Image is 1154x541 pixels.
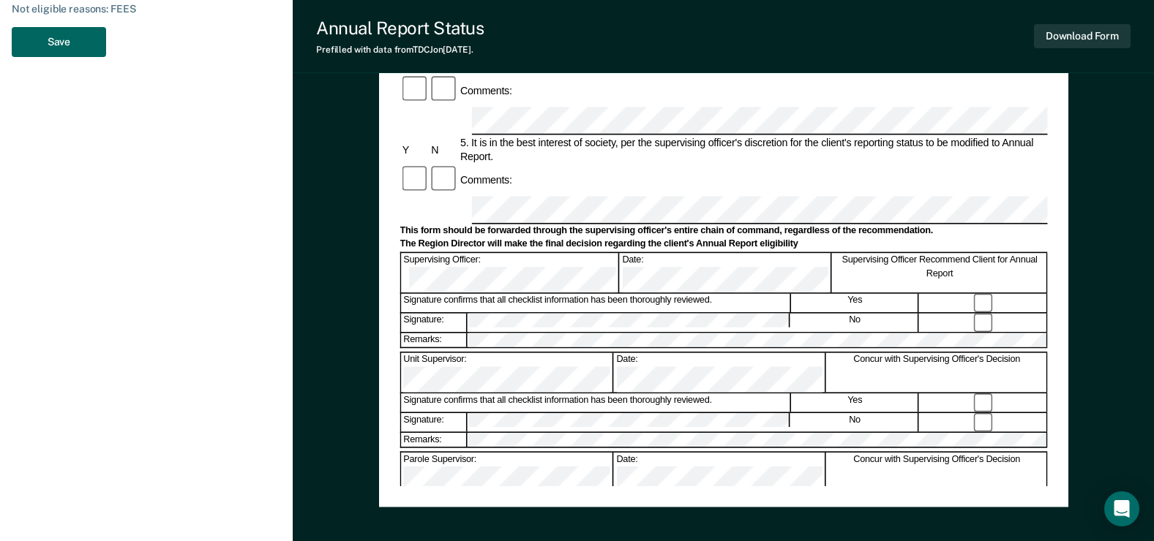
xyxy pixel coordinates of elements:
[1034,24,1131,48] button: Download Form
[12,3,281,15] div: Not eligible reasons: FEES
[401,253,618,292] div: Supervising Officer:
[12,27,106,57] button: Save
[400,225,1047,237] div: This form should be forwarded through the supervising officer's entire chain of command, regardle...
[401,432,468,447] div: Remarks:
[1104,491,1139,526] div: Open Intercom Messenger
[400,143,429,156] div: Y
[792,393,919,412] div: Yes
[833,253,1047,292] div: Supervising Officer Recommend Client for Annual Report
[401,453,613,492] div: Parole Supervisor:
[827,453,1047,492] div: Concur with Supervising Officer's Decision
[401,393,790,412] div: Signature confirms that all checklist information has been thoroughly reviewed.
[458,83,514,97] div: Comments:
[316,45,484,55] div: Prefilled with data from TDCJ on [DATE] .
[401,313,467,331] div: Signature:
[791,313,918,331] div: No
[316,18,484,39] div: Annual Report Status
[458,173,514,187] div: Comments:
[614,352,826,392] div: Date:
[614,453,826,492] div: Date:
[620,253,832,292] div: Date:
[827,352,1047,392] div: Concur with Supervising Officer's Decision
[401,413,467,431] div: Signature:
[791,413,918,431] div: No
[401,352,613,392] div: Unit Supervisor:
[400,238,1047,250] div: The Region Director will make the final decision regarding the client's Annual Report eligibility
[792,294,919,312] div: Yes
[429,143,458,156] div: N
[401,294,790,312] div: Signature confirms that all checklist information has been thoroughly reviewed.
[458,135,1048,163] div: 5. It is in the best interest of society, per the supervising officer's discretion for the client...
[401,333,468,347] div: Remarks:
